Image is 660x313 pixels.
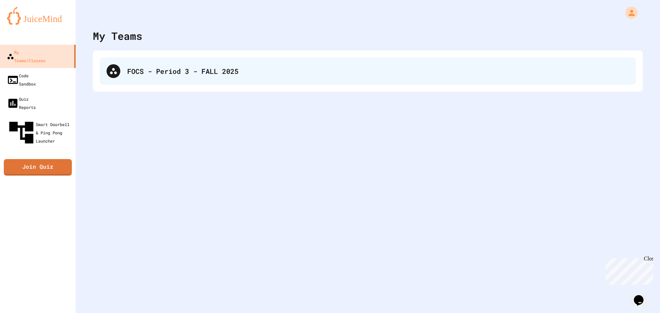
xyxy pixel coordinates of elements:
iframe: chat widget [631,286,653,306]
div: My Account [618,5,639,21]
div: My Teams [93,28,142,44]
a: Join Quiz [4,159,72,176]
img: logo-orange.svg [7,7,69,25]
div: Quiz Reports [7,95,36,111]
iframe: chat widget [603,256,653,285]
div: Smart Doorbell & Ping Pong Launcher [7,118,73,147]
div: FOCS - Period 3 - FALL 2025 [127,66,629,76]
div: Chat with us now!Close [3,3,47,44]
div: Code Sandbox [7,71,36,88]
div: FOCS - Period 3 - FALL 2025 [100,57,636,85]
div: My Teams/Classes [7,48,45,65]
